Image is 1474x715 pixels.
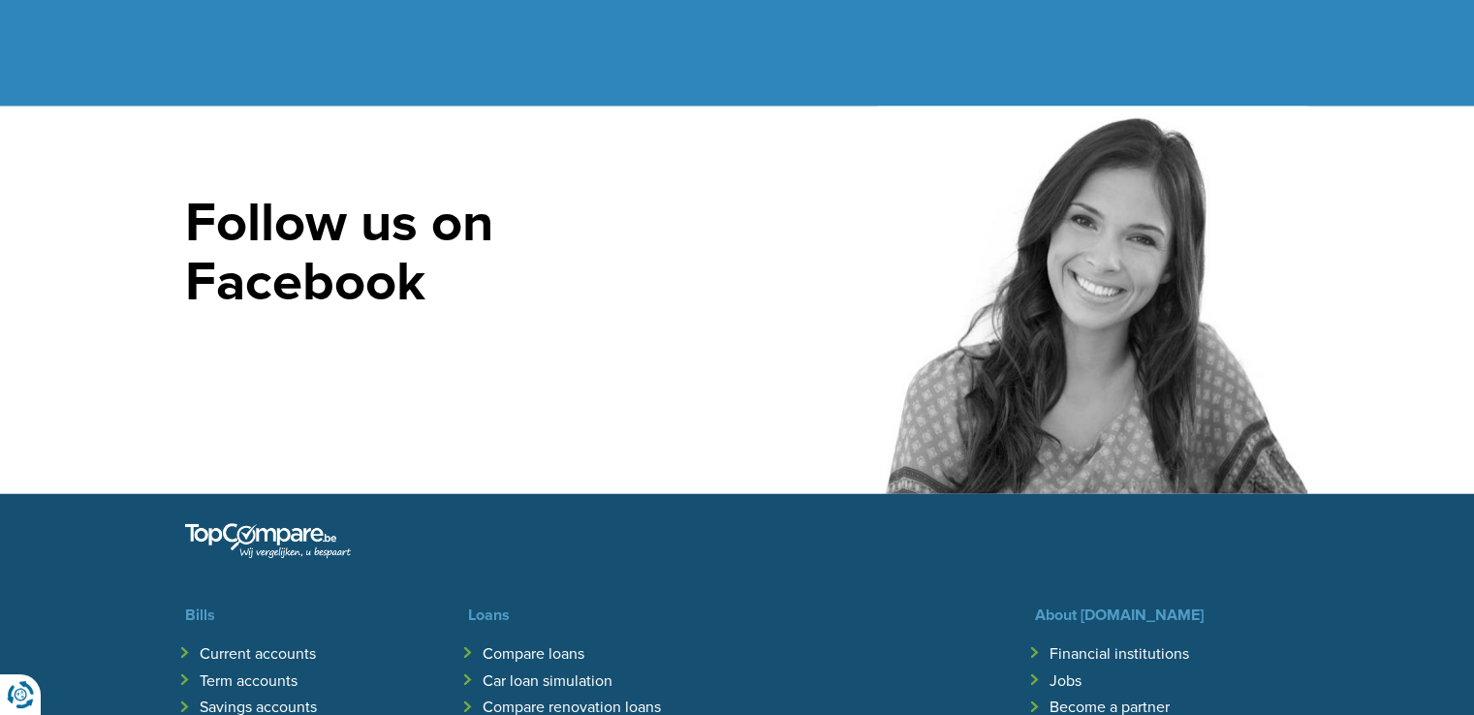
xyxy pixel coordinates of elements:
a: Compare loans [483,644,584,664]
a: Term accounts [200,671,298,691]
a: Jobs [1050,671,1082,691]
a: Loans [468,606,510,625]
iframe: fb:page Facebook Social Plugin [185,332,658,458]
a: Financial institutions [1050,644,1189,664]
a: Bills [185,606,215,625]
a: About [DOMAIN_NAME] [1035,606,1204,625]
font: Follow us on Facebook [185,190,493,317]
a: Current accounts [200,644,316,664]
a: Car loan simulation [483,671,612,691]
